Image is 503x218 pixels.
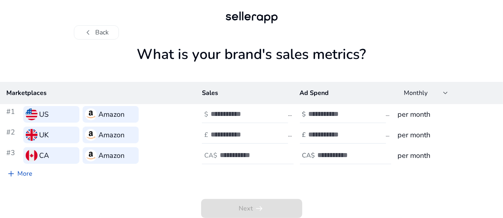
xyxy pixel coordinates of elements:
[302,111,306,118] h4: $
[204,111,208,118] h4: $
[26,150,38,161] img: ca.svg
[39,129,49,140] h3: UK
[404,89,428,97] span: Monthly
[6,169,16,178] span: add
[26,108,38,120] img: us.svg
[98,150,124,161] h3: Amazon
[6,106,20,123] h3: #1
[98,109,124,120] h3: Amazon
[398,109,497,120] h3: per month
[204,152,217,159] h4: CA$
[84,28,93,37] span: chevron_left
[39,109,49,120] h3: US
[398,129,497,140] h3: per month
[98,129,124,140] h3: Amazon
[302,152,315,159] h4: CA$
[6,147,20,164] h3: #3
[204,131,208,139] h4: £
[398,150,497,161] h3: per month
[26,129,38,141] img: uk.svg
[302,131,306,139] h4: £
[294,82,392,104] th: Ad Spend
[196,82,294,104] th: Sales
[39,150,49,161] h3: CA
[74,25,119,40] button: chevron_leftBack
[6,127,20,143] h3: #2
